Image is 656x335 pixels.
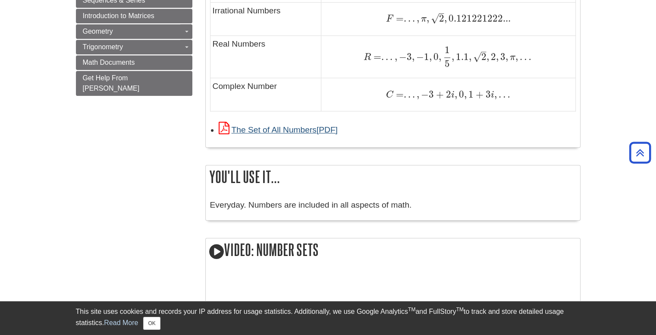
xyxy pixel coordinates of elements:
span: − [397,51,406,63]
p: Everyday. Numbers are included in all aspects of math. [210,199,576,212]
span: , [487,51,489,63]
span: … [497,88,510,100]
span: , [444,13,447,24]
span: Introduction to Matrices [83,12,154,19]
span: = [371,51,381,63]
span: √ [473,51,481,63]
a: Introduction to Matrices [76,9,192,23]
a: Read More [104,319,138,326]
span: 1 [424,51,429,63]
span: , [452,51,454,63]
span: 2 [444,88,451,100]
span: = [393,13,404,24]
span: . [381,51,384,63]
sup: TM [456,307,464,313]
span: i [491,90,494,100]
span: Math Documents [83,59,135,66]
span: 1 [467,88,474,100]
span: Get Help From [PERSON_NAME] [83,74,140,92]
h2: Video: Number Sets [206,238,580,263]
span: − [414,51,424,63]
span: . [406,13,411,24]
span: . [406,88,411,100]
span: , [429,51,432,63]
span: . [404,88,406,100]
span: , [439,51,441,63]
td: Complex Number [210,78,321,111]
span: − [419,88,429,100]
span: C [386,90,393,100]
span: , [464,88,467,100]
span: . [388,51,392,63]
span: 5 [445,58,450,70]
span: + [434,88,444,100]
span: Geometry [83,28,113,35]
span: . [404,13,406,24]
span: 1 [445,44,450,56]
span: 0 [457,88,464,100]
sup: TM [408,307,415,313]
span: F [386,14,393,24]
span: , [415,88,419,100]
span: , [515,51,518,63]
a: Get Help From [PERSON_NAME] [76,71,192,96]
span: , [505,51,508,63]
span: = [393,88,404,100]
span: π [419,14,427,24]
a: Geometry [76,24,192,39]
span: , [427,13,429,24]
td: Irrational Numbers [210,2,321,35]
span: , [494,88,497,100]
span: R [364,53,371,62]
span: . [411,13,415,24]
a: Trigonometry [76,40,192,54]
span: + [474,88,483,100]
span: – [439,7,444,19]
span: , [415,13,419,24]
div: This site uses cookies and records your IP address for usage statistics. Additionally, we use Goo... [76,307,581,330]
a: Math Documents [76,55,192,70]
span: , [496,51,499,63]
span: , [411,51,414,63]
span: 3 [429,88,434,100]
span: , [455,88,457,100]
span: . [411,88,415,100]
span: 2 [481,51,487,63]
span: 2 [489,51,496,63]
a: Back to Top [626,147,654,158]
span: √ [431,13,439,24]
span: Trigonometry [83,43,123,51]
span: … [518,51,531,63]
span: . [384,51,388,63]
span: 2 [439,13,444,24]
span: i [451,90,455,100]
span: 3 [499,51,505,63]
span: 3 [406,51,411,63]
td: Real Numbers [210,35,321,78]
span: 3 [483,88,491,100]
span: 0.121221222... [447,13,511,24]
button: Close [143,317,160,330]
span: – [481,46,487,57]
h2: You'll use it... [206,165,580,188]
span: 1.1 [454,51,469,63]
span: π [508,53,515,62]
span: , [392,51,397,63]
a: Link opens in new window [219,125,338,134]
span: 0 [432,51,439,63]
span: , [469,51,471,63]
